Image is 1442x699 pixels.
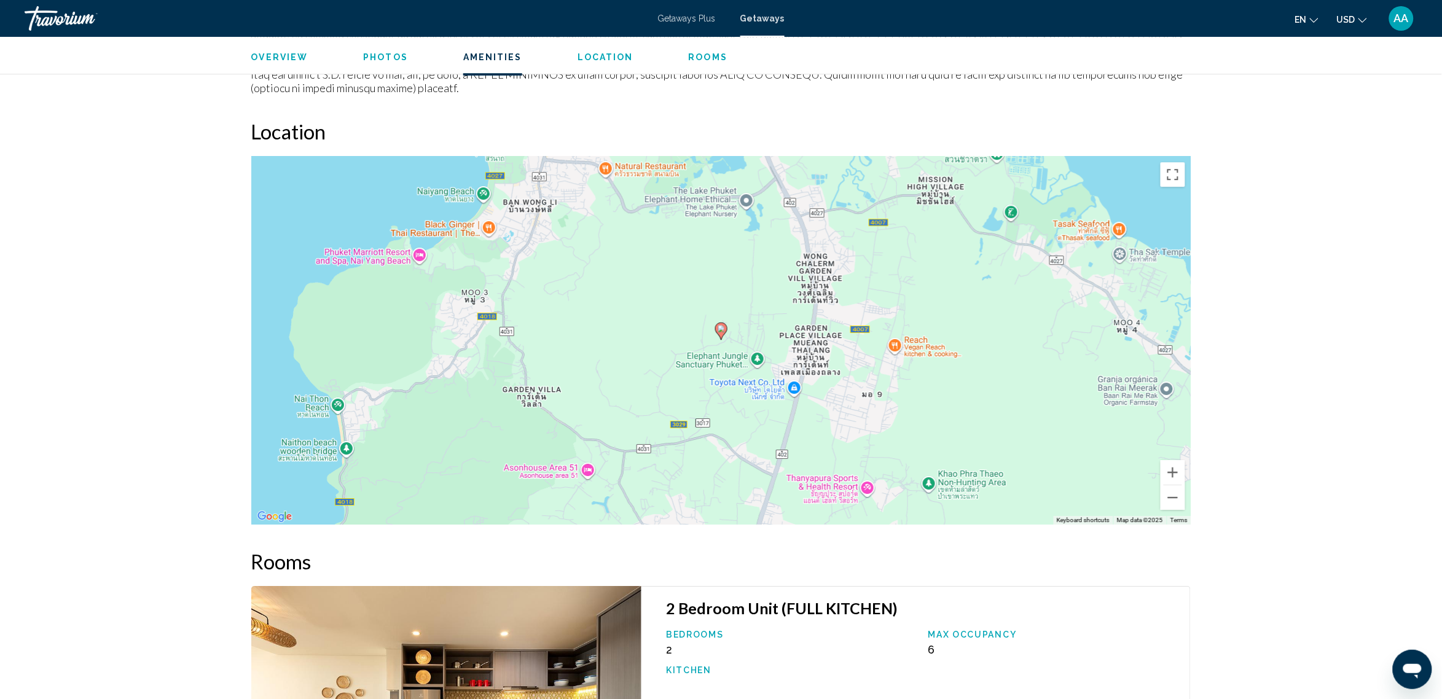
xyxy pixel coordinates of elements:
span: AA [1394,12,1409,25]
span: Map data ©2025 [1117,517,1163,523]
button: Change language [1295,10,1319,28]
h2: Rooms [251,549,1191,574]
button: Zoom in [1161,460,1185,485]
button: User Menu [1385,6,1417,31]
p: Kitchen [666,665,916,675]
span: Photos [363,52,408,62]
span: Rooms [689,52,728,62]
span: 2 [666,643,672,656]
h2: Location [251,119,1191,144]
span: Amenities [463,52,522,62]
button: Location [578,52,633,63]
span: Overview [251,52,308,62]
h3: 2 Bedroom Unit (FULL KITCHEN) [666,599,1178,617]
a: Terms [1170,517,1188,523]
a: Travorium [25,6,646,31]
span: en [1295,15,1307,25]
span: 6 [928,643,935,656]
button: Zoom out [1161,485,1185,510]
a: Open this area in Google Maps (opens a new window) [254,509,295,525]
p: Max Occupancy [928,630,1178,639]
span: USD [1337,15,1355,25]
a: Getaways [740,14,785,23]
button: Photos [363,52,408,63]
button: Rooms [689,52,728,63]
span: Location [578,52,633,62]
button: Overview [251,52,308,63]
button: Amenities [463,52,522,63]
p: Bedrooms [666,630,916,639]
button: Toggle fullscreen view [1161,162,1185,187]
iframe: Button to launch messaging window [1393,650,1432,689]
button: Keyboard shortcuts [1057,516,1110,525]
a: Getaways Plus [658,14,716,23]
button: Change currency [1337,10,1367,28]
img: Google [254,509,295,525]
